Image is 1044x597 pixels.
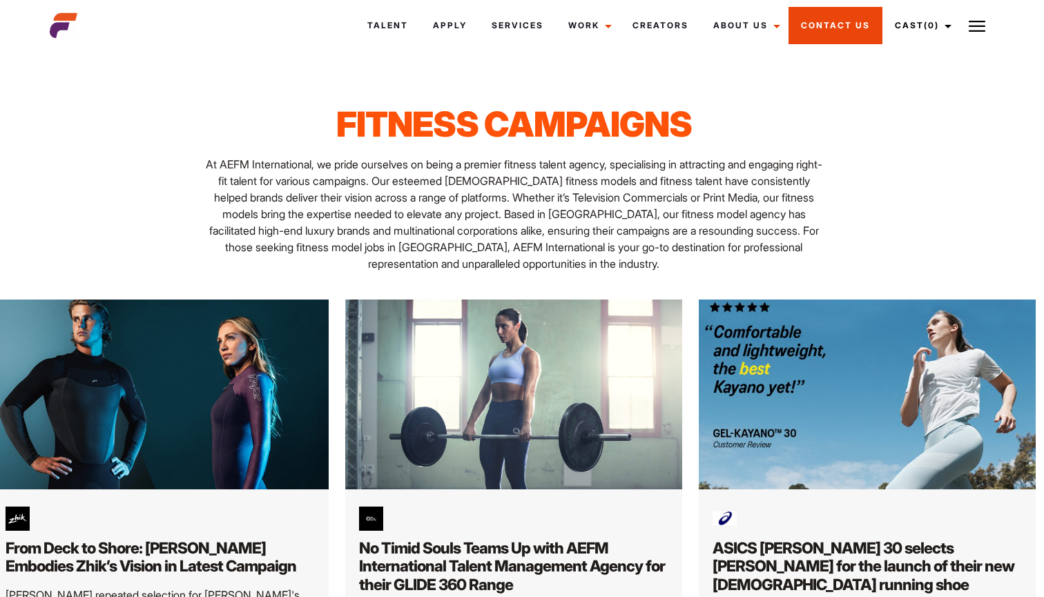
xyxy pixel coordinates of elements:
p: At AEFM International, we pride ourselves on being a premier fitness talent agency, specialising ... [202,156,825,272]
a: Contact Us [789,7,882,44]
a: Cast(0) [882,7,960,44]
img: images 1 [713,507,737,531]
img: 1@3x 18 scaled [345,300,682,489]
a: Creators [620,7,701,44]
h2: No Timid Souls Teams Up with AEFM International Talent Management Agency for their GLIDE 360 Range [359,539,668,595]
a: Apply [420,7,479,44]
img: download [359,507,383,531]
img: Burger icon [969,18,985,35]
span: (0) [924,20,939,30]
img: Untitled 10 3 [699,300,1036,489]
img: cropped-aefm-brand-fav-22-square.png [50,12,77,39]
a: Work [556,7,620,44]
img: images [6,507,30,531]
a: Talent [355,7,420,44]
a: About Us [701,7,789,44]
a: Services [479,7,556,44]
h2: From Deck to Shore: [PERSON_NAME] Embodies Zhik’s Vision in Latest Campaign [6,539,315,576]
h2: ASICS [PERSON_NAME] 30 selects [PERSON_NAME] for the launch of their new [DEMOGRAPHIC_DATA] runni... [713,539,1022,595]
h1: Fitness Campaigns [202,104,825,145]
